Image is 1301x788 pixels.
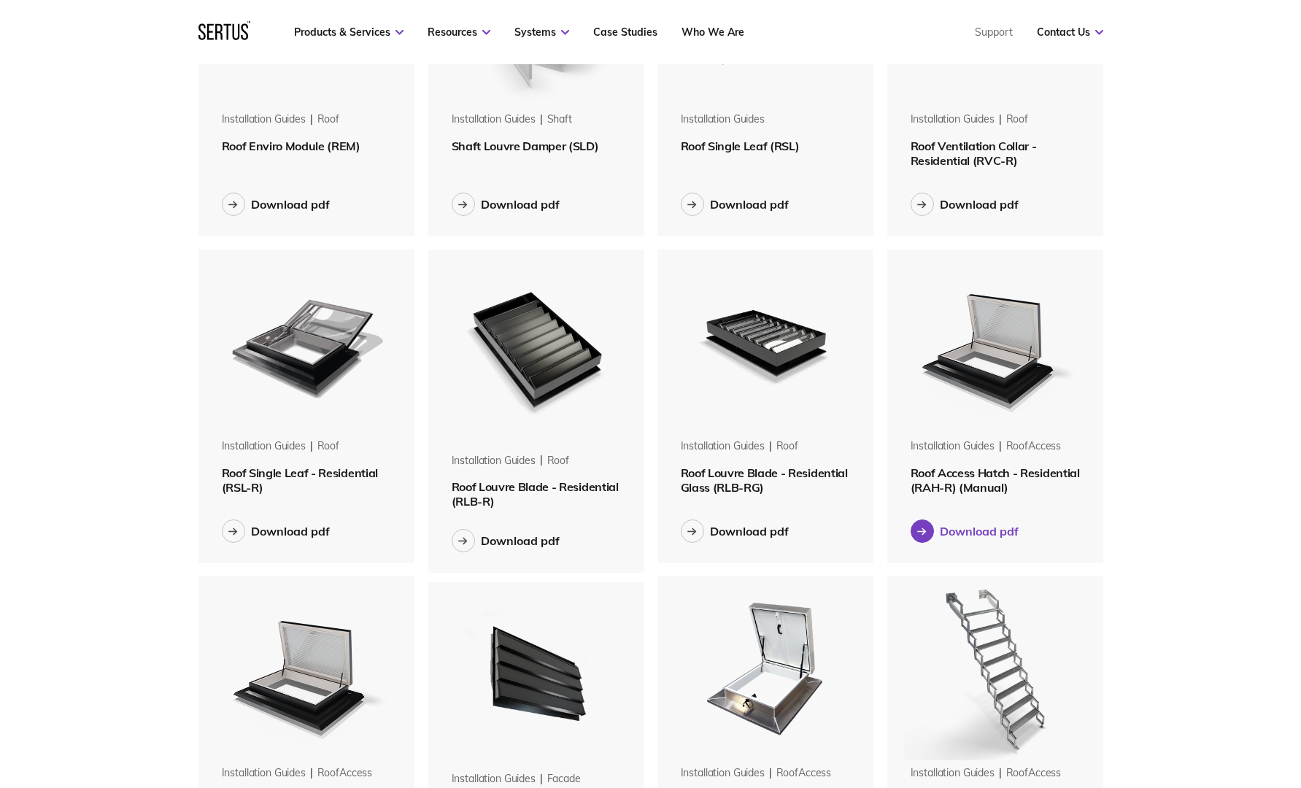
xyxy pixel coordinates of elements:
[514,26,569,39] a: Systems
[452,139,599,153] span: Shaft Louvre Damper (SLD)
[547,454,569,468] div: roof
[940,524,1019,538] div: Download pdf
[1228,718,1301,788] iframe: Chat Widget
[911,766,995,781] div: Installation Guides
[452,772,536,787] div: Installation Guides
[317,766,373,781] div: roofAccess
[776,766,832,781] div: roofAccess
[547,112,572,127] div: shaft
[294,26,404,39] a: Products & Services
[593,26,657,39] a: Case Studies
[452,112,536,127] div: Installation Guides
[222,112,306,127] div: Installation Guides
[940,197,1019,212] div: Download pdf
[681,439,765,454] div: Installation Guides
[222,466,378,495] span: Roof Single Leaf - Residential (RSL-R)
[452,479,619,509] span: Roof Louvre Blade - Residential (RLB-R)
[452,193,560,216] button: Download pdf
[681,766,765,781] div: Installation Guides
[710,524,789,538] div: Download pdf
[1006,766,1062,781] div: roofAccess
[481,533,560,548] div: Download pdf
[428,26,490,39] a: Resources
[222,766,306,781] div: Installation Guides
[911,439,995,454] div: Installation Guides
[317,439,339,454] div: roof
[222,439,306,454] div: Installation Guides
[911,466,1080,495] span: Roof Access Hatch - Residential (RAH-R) (Manual)
[911,139,1037,168] span: Roof Ventilation Collar - Residential (RVC-R)
[776,439,798,454] div: roof
[452,454,536,468] div: Installation Guides
[911,519,1019,543] button: Download pdf
[452,529,560,552] button: Download pdf
[222,139,360,153] span: Roof Enviro Module (REM)
[1006,112,1028,127] div: roof
[710,197,789,212] div: Download pdf
[1006,439,1062,454] div: roofAccess
[681,139,800,153] span: Roof Single Leaf (RSL)
[681,519,789,543] button: Download pdf
[911,193,1019,216] button: Download pdf
[317,112,339,127] div: roof
[681,193,789,216] button: Download pdf
[681,112,765,127] div: Installation Guides
[911,112,995,127] div: Installation Guides
[222,193,330,216] button: Download pdf
[975,26,1013,39] a: Support
[681,466,848,495] span: Roof Louvre Blade - Residential Glass (RLB-RG)
[481,197,560,212] div: Download pdf
[547,772,581,787] div: facade
[251,197,330,212] div: Download pdf
[222,519,330,543] button: Download pdf
[251,524,330,538] div: Download pdf
[682,26,744,39] a: Who We Are
[1037,26,1103,39] a: Contact Us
